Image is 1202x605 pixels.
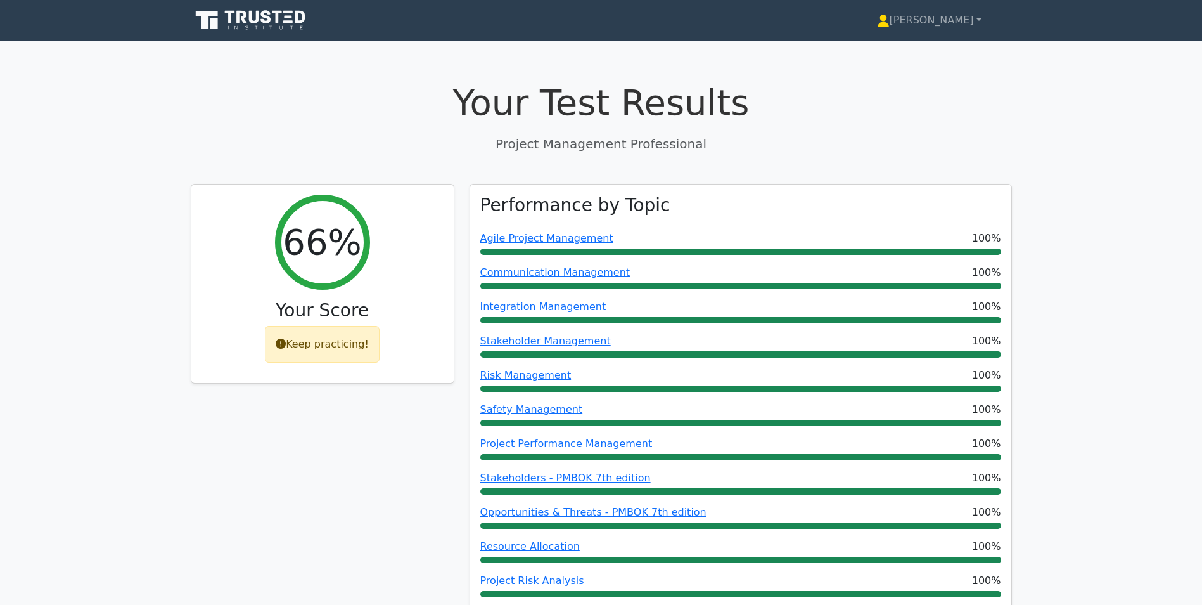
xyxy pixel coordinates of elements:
a: Project Risk Analysis [480,575,584,587]
div: Keep practicing! [265,326,380,363]
span: 100% [972,505,1001,520]
span: 100% [972,334,1001,349]
a: Stakeholders - PMBOK 7th edition [480,472,651,484]
h2: 66% [283,221,361,263]
a: Project Performance Management [480,438,653,450]
span: 100% [972,299,1001,315]
span: 100% [972,573,1001,589]
h3: Your Score [201,300,444,322]
span: 100% [972,265,1001,280]
a: Communication Management [480,266,630,278]
span: 100% [972,471,1001,486]
a: Stakeholder Management [480,335,611,347]
h3: Performance by Topic [480,195,670,216]
a: Resource Allocation [480,540,580,552]
span: 100% [972,402,1001,417]
a: Agile Project Management [480,232,613,244]
span: 100% [972,539,1001,554]
span: 100% [972,231,1001,246]
a: Opportunities & Threats - PMBOK 7th edition [480,506,706,518]
span: 100% [972,368,1001,383]
a: Risk Management [480,369,572,381]
a: [PERSON_NAME] [847,8,1012,33]
span: 100% [972,436,1001,452]
a: Integration Management [480,301,606,313]
h1: Your Test Results [191,81,1012,124]
p: Project Management Professional [191,134,1012,153]
a: Safety Management [480,403,583,415]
